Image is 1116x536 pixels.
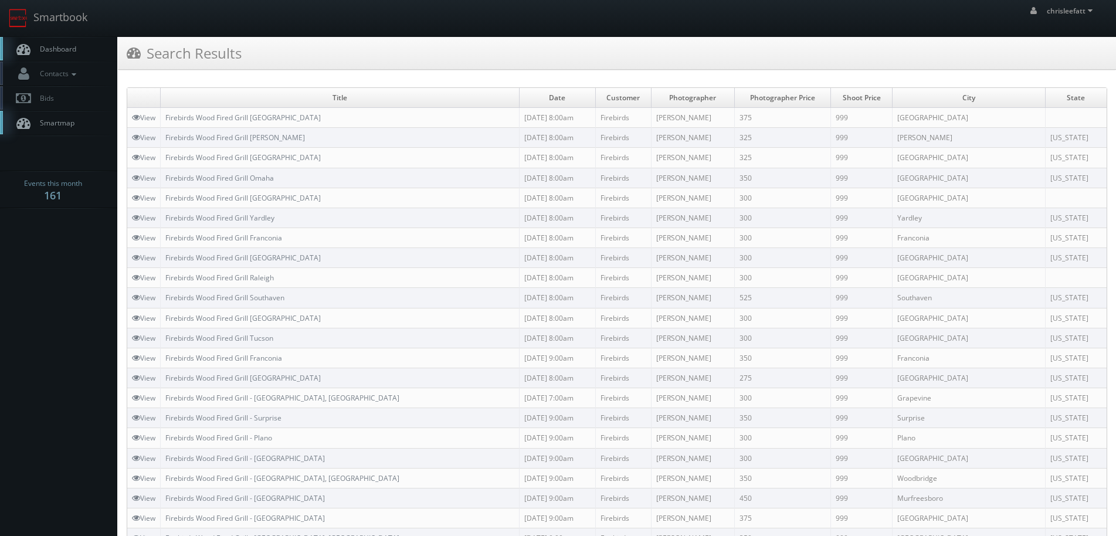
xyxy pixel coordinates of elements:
[165,473,399,483] a: Firebirds Wood Fired Grill - [GEOGRAPHIC_DATA], [GEOGRAPHIC_DATA]
[520,128,596,148] td: [DATE] 8:00am
[1045,508,1107,528] td: [US_STATE]
[165,213,274,223] a: Firebirds Wood Fired Grill Yardley
[651,308,734,328] td: [PERSON_NAME]
[651,368,734,388] td: [PERSON_NAME]
[1045,288,1107,308] td: [US_STATE]
[520,108,596,128] td: [DATE] 8:00am
[734,348,830,368] td: 350
[1045,328,1107,348] td: [US_STATE]
[734,228,830,247] td: 300
[651,428,734,448] td: [PERSON_NAME]
[893,388,1045,408] td: Grapevine
[734,428,830,448] td: 300
[520,188,596,208] td: [DATE] 8:00am
[520,208,596,228] td: [DATE] 8:00am
[893,468,1045,488] td: Woodbridge
[651,128,734,148] td: [PERSON_NAME]
[520,328,596,348] td: [DATE] 8:00am
[893,128,1045,148] td: [PERSON_NAME]
[595,448,651,468] td: Firebirds
[595,88,651,108] td: Customer
[165,333,273,343] a: Firebirds Wood Fired Grill Tucson
[520,488,596,508] td: [DATE] 9:00am
[831,168,893,188] td: 999
[831,108,893,128] td: 999
[651,228,734,247] td: [PERSON_NAME]
[595,248,651,268] td: Firebirds
[520,288,596,308] td: [DATE] 8:00am
[165,313,321,323] a: Firebirds Wood Fired Grill [GEOGRAPHIC_DATA]
[132,113,155,123] a: View
[651,328,734,348] td: [PERSON_NAME]
[132,373,155,383] a: View
[893,208,1045,228] td: Yardley
[651,88,734,108] td: Photographer
[734,448,830,468] td: 300
[595,468,651,488] td: Firebirds
[34,118,74,128] span: Smartmap
[831,228,893,247] td: 999
[165,393,399,403] a: Firebirds Wood Fired Grill - [GEOGRAPHIC_DATA], [GEOGRAPHIC_DATA]
[595,228,651,247] td: Firebirds
[893,368,1045,388] td: [GEOGRAPHIC_DATA]
[34,93,54,103] span: Bids
[595,108,651,128] td: Firebirds
[831,248,893,268] td: 999
[893,248,1045,268] td: [GEOGRAPHIC_DATA]
[734,148,830,168] td: 325
[1045,468,1107,488] td: [US_STATE]
[595,208,651,228] td: Firebirds
[893,508,1045,528] td: [GEOGRAPHIC_DATA]
[132,333,155,343] a: View
[651,208,734,228] td: [PERSON_NAME]
[595,188,651,208] td: Firebirds
[161,88,520,108] td: Title
[520,308,596,328] td: [DATE] 8:00am
[734,328,830,348] td: 300
[520,168,596,188] td: [DATE] 8:00am
[734,128,830,148] td: 325
[831,448,893,468] td: 999
[651,288,734,308] td: [PERSON_NAME]
[831,368,893,388] td: 999
[595,348,651,368] td: Firebirds
[831,468,893,488] td: 999
[595,388,651,408] td: Firebirds
[165,253,321,263] a: Firebirds Wood Fired Grill [GEOGRAPHIC_DATA]
[165,353,282,363] a: Firebirds Wood Fired Grill Franconia
[132,393,155,403] a: View
[1047,6,1096,16] span: chrisleefatt
[132,233,155,243] a: View
[893,188,1045,208] td: [GEOGRAPHIC_DATA]
[651,348,734,368] td: [PERSON_NAME]
[831,188,893,208] td: 999
[9,9,28,28] img: smartbook-logo.png
[893,228,1045,247] td: Franconia
[165,293,284,303] a: Firebirds Wood Fired Grill Southaven
[165,493,325,503] a: Firebirds Wood Fired Grill - [GEOGRAPHIC_DATA]
[132,273,155,283] a: View
[165,513,325,523] a: Firebirds Wood Fired Grill - [GEOGRAPHIC_DATA]
[651,168,734,188] td: [PERSON_NAME]
[651,268,734,288] td: [PERSON_NAME]
[734,388,830,408] td: 300
[520,388,596,408] td: [DATE] 7:00am
[165,273,274,283] a: Firebirds Wood Fired Grill Raleigh
[595,128,651,148] td: Firebirds
[520,468,596,488] td: [DATE] 9:00am
[651,388,734,408] td: [PERSON_NAME]
[165,453,325,463] a: Firebirds Wood Fired Grill - [GEOGRAPHIC_DATA]
[520,228,596,247] td: [DATE] 8:00am
[893,288,1045,308] td: Southaven
[520,408,596,428] td: [DATE] 9:00am
[1045,428,1107,448] td: [US_STATE]
[893,428,1045,448] td: Plano
[34,69,79,79] span: Contacts
[734,168,830,188] td: 350
[734,508,830,528] td: 375
[165,173,274,183] a: Firebirds Wood Fired Grill Omaha
[520,428,596,448] td: [DATE] 9:00am
[595,268,651,288] td: Firebirds
[831,408,893,428] td: 999
[520,348,596,368] td: [DATE] 9:00am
